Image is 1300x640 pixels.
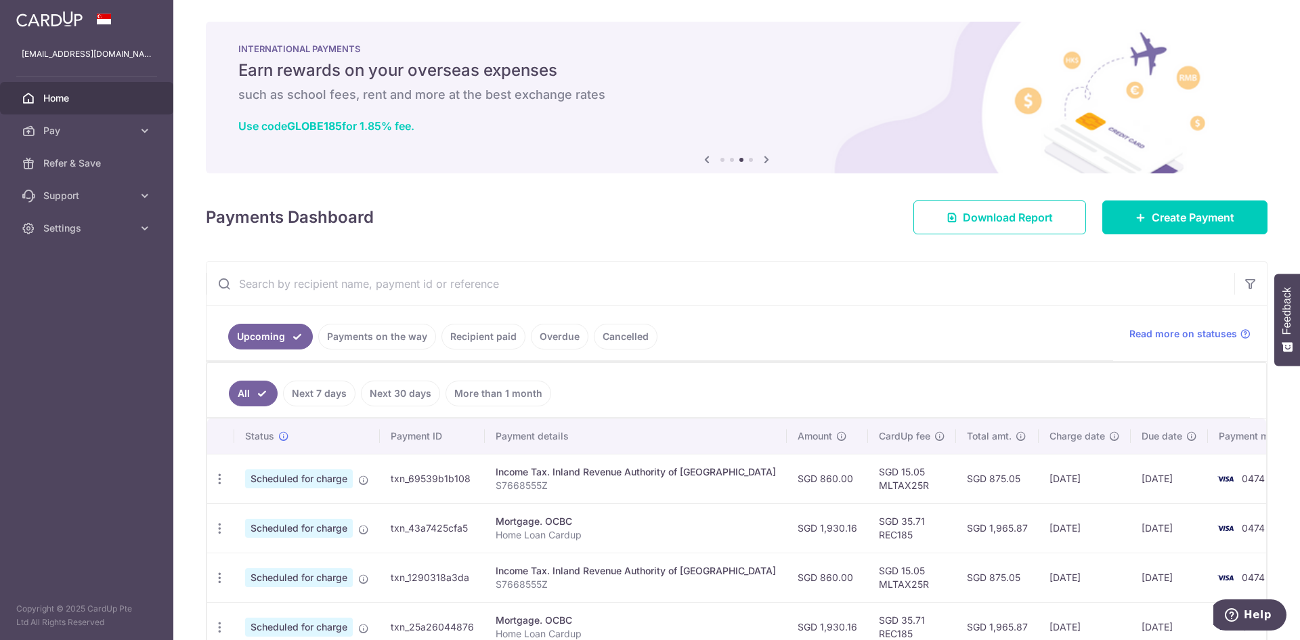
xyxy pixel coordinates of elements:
span: Support [43,189,133,202]
span: Read more on statuses [1129,327,1237,341]
span: Pay [43,124,133,137]
a: Create Payment [1102,200,1267,234]
span: Scheduled for charge [245,568,353,587]
th: Payment details [485,419,787,454]
img: Bank Card [1212,570,1239,586]
b: GLOBE185 [287,119,342,133]
p: INTERNATIONAL PAYMENTS [238,43,1235,54]
button: Feedback - Show survey [1274,274,1300,366]
a: Recipient paid [441,324,525,349]
td: [DATE] [1131,503,1208,553]
h4: Payments Dashboard [206,205,374,230]
td: SGD 860.00 [787,454,868,503]
p: Home Loan Cardup [496,528,776,542]
a: Download Report [913,200,1086,234]
td: SGD 35.71 REC185 [868,503,956,553]
a: Payments on the way [318,324,436,349]
span: Amount [798,429,832,443]
a: All [229,381,278,406]
p: S7668555Z [496,578,776,591]
div: Mortgage. OCBC [496,614,776,627]
td: SGD 1,965.87 [956,503,1039,553]
a: Overdue [531,324,588,349]
span: Home [43,91,133,105]
span: Download Report [963,209,1053,226]
span: 0474 [1242,522,1265,534]
td: SGD 15.05 MLTAX25R [868,454,956,503]
td: SGD 1,930.16 [787,503,868,553]
iframe: Opens a widget where you can find more information [1213,599,1286,633]
span: Refer & Save [43,156,133,170]
p: [EMAIL_ADDRESS][DOMAIN_NAME] [22,47,152,61]
div: Income Tax. Inland Revenue Authority of [GEOGRAPHIC_DATA] [496,564,776,578]
span: 0474 [1242,572,1265,583]
img: International Payment Banner [206,22,1267,173]
p: S7668555Z [496,479,776,492]
td: txn_69539b1b108 [380,454,485,503]
a: Cancelled [594,324,657,349]
span: Status [245,429,274,443]
span: 0474 [1242,473,1265,484]
td: [DATE] [1039,503,1131,553]
a: Next 7 days [283,381,355,406]
a: Use codeGLOBE185for 1.85% fee. [238,119,414,133]
span: Total amt. [967,429,1012,443]
td: [DATE] [1131,454,1208,503]
span: Feedback [1281,287,1293,335]
input: Search by recipient name, payment id or reference [207,262,1234,305]
div: Mortgage. OCBC [496,515,776,528]
span: Scheduled for charge [245,469,353,488]
span: Scheduled for charge [245,519,353,538]
th: Payment ID [380,419,485,454]
img: Bank Card [1212,471,1239,487]
td: SGD 860.00 [787,553,868,602]
td: SGD 875.05 [956,454,1039,503]
h5: Earn rewards on your overseas expenses [238,60,1235,81]
td: txn_1290318a3da [380,553,485,602]
div: Income Tax. Inland Revenue Authority of [GEOGRAPHIC_DATA] [496,465,776,479]
td: SGD 875.05 [956,553,1039,602]
img: Bank Card [1212,619,1239,635]
span: Create Payment [1152,209,1234,226]
a: Read more on statuses [1129,327,1251,341]
td: SGD 15.05 MLTAX25R [868,553,956,602]
span: Charge date [1049,429,1105,443]
td: [DATE] [1131,553,1208,602]
h6: such as school fees, rent and more at the best exchange rates [238,87,1235,103]
a: Upcoming [228,324,313,349]
span: Scheduled for charge [245,618,353,637]
a: More than 1 month [446,381,551,406]
span: Due date [1142,429,1182,443]
td: [DATE] [1039,454,1131,503]
img: CardUp [16,11,83,27]
img: Bank Card [1212,520,1239,536]
td: txn_43a7425cfa5 [380,503,485,553]
td: [DATE] [1039,553,1131,602]
a: Next 30 days [361,381,440,406]
span: CardUp fee [879,429,930,443]
span: Settings [43,221,133,235]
